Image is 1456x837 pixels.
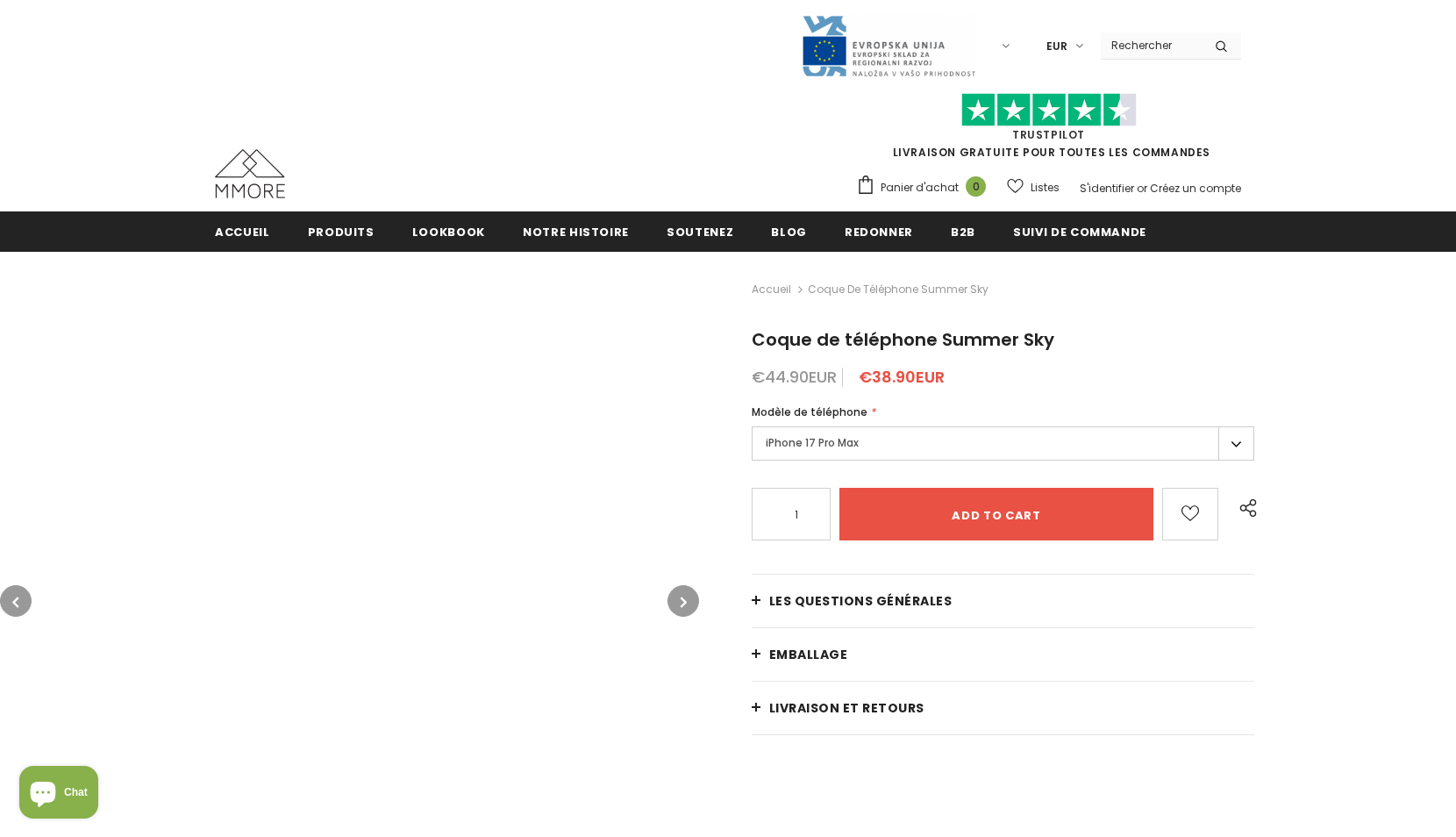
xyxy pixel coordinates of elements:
a: Produits [308,211,375,251]
img: Javni Razpis [801,14,976,78]
span: Coque de téléphone Summer Sky [752,327,1054,352]
span: Les questions générales [769,592,953,610]
a: Créez un compte [1150,181,1241,196]
a: Javni Razpis [801,38,976,53]
span: Listes [1031,179,1060,197]
span: Panier d'achat [881,179,959,197]
a: Livraison et retours [752,682,1254,734]
img: Cas MMORE [215,149,285,198]
inbox-online-store-chat: Shopify online store chat [14,766,103,823]
label: iPhone 17 Pro Max [752,426,1254,461]
img: Faites confiance aux étoiles pilotes [961,93,1137,127]
span: Produits [308,224,375,240]
a: EMBALLAGE [752,628,1254,681]
a: Accueil [215,211,270,251]
a: TrustPilot [1012,127,1085,142]
span: EMBALLAGE [769,646,848,663]
a: Suivi de commande [1013,211,1146,251]
span: Blog [771,224,807,240]
a: S'identifier [1080,181,1134,196]
span: Redonner [845,224,913,240]
a: Accueil [752,279,791,300]
a: Notre histoire [523,211,629,251]
span: Coque de téléphone Summer Sky [808,279,989,300]
span: soutenez [667,224,733,240]
span: Suivi de commande [1013,224,1146,240]
span: 0 [966,176,986,197]
span: Lookbook [412,224,485,240]
span: Livraison et retours [769,699,924,717]
span: €44.90EUR [752,366,837,388]
span: Notre histoire [523,224,629,240]
a: B2B [951,211,975,251]
span: €38.90EUR [859,366,945,388]
a: Lookbook [412,211,485,251]
span: LIVRAISON GRATUITE POUR TOUTES LES COMMANDES [856,101,1241,160]
span: B2B [951,224,975,240]
a: Les questions générales [752,575,1254,627]
span: Accueil [215,224,270,240]
a: Panier d'achat 0 [856,175,995,201]
a: Blog [771,211,807,251]
a: Redonner [845,211,913,251]
a: Listes [1007,172,1060,203]
span: EUR [1046,38,1067,55]
input: Search Site [1101,32,1202,58]
span: or [1137,181,1147,196]
input: Add to cart [839,488,1153,540]
a: soutenez [667,211,733,251]
span: Modèle de téléphone [752,404,867,419]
